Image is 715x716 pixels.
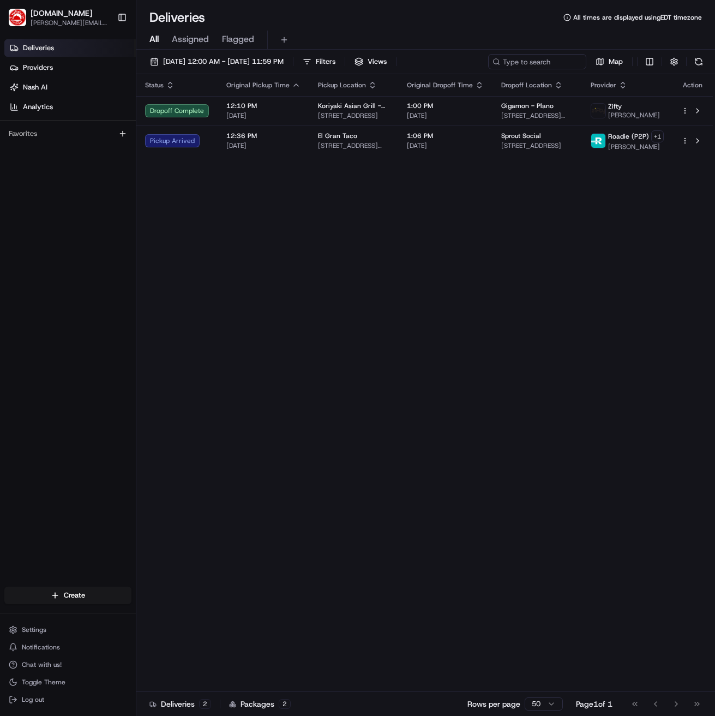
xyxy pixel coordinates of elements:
span: [DATE] [226,111,301,120]
span: [PERSON_NAME] [608,142,664,151]
span: Flagged [222,33,254,46]
span: 12:10 PM [226,102,301,110]
span: 12:36 PM [226,132,301,140]
button: Log out [4,692,131,707]
span: Original Dropoff Time [407,81,473,89]
span: [STREET_ADDRESS] [318,111,389,120]
button: +1 [651,130,664,142]
div: 2 [279,699,291,709]
button: [PERSON_NAME][EMAIL_ADDRESS][PERSON_NAME][DOMAIN_NAME] [31,19,109,27]
span: Filters [316,57,335,67]
a: Deliveries [4,39,136,57]
div: Deliveries [149,699,211,709]
span: Notifications [22,643,60,652]
span: Sprout Social [501,132,541,140]
button: Map [591,54,628,69]
input: Type to search [488,54,586,69]
span: 1:00 PM [407,102,484,110]
span: Original Pickup Time [226,81,290,89]
span: Map [609,57,623,67]
button: Refresh [691,54,706,69]
span: [DATE] [407,141,484,150]
button: Create [4,587,131,604]
span: Assigned [172,33,209,46]
span: All times are displayed using EDT timezone [573,13,702,22]
button: Notifications [4,640,131,655]
span: Log out [22,695,44,704]
span: Pickup Location [318,81,366,89]
button: [DOMAIN_NAME] [31,8,92,19]
span: Create [64,590,85,600]
a: Providers [4,59,136,76]
span: [STREET_ADDRESS][PERSON_NAME] [318,141,389,150]
span: Deliveries [23,43,54,53]
a: Nash AI [4,79,136,96]
span: Settings [22,625,46,634]
span: Zifty [608,102,622,111]
span: [STREET_ADDRESS] [501,141,573,150]
span: All [149,33,159,46]
span: 1:06 PM [407,132,484,140]
div: Favorites [4,125,131,142]
div: 2 [199,699,211,709]
span: Toggle Theme [22,678,65,687]
span: Views [368,57,387,67]
span: Nash AI [23,82,47,92]
span: Dropoff Location [501,81,552,89]
div: Page 1 of 1 [576,699,612,709]
span: Roadie (P2P) [608,132,649,141]
button: [DATE] 12:00 AM - [DATE] 11:59 PM [145,54,289,69]
div: Packages [229,699,291,709]
button: Settings [4,622,131,637]
span: [STREET_ADDRESS][PERSON_NAME] [501,111,573,120]
span: [DATE] [226,141,301,150]
button: Filters [298,54,340,69]
span: [DATE] [407,111,484,120]
p: Rows per page [467,699,520,709]
a: Analytics [4,98,136,116]
button: Toggle Theme [4,675,131,690]
span: El Gran Taco [318,132,357,140]
button: Views [350,54,392,69]
span: Gigamon - Plano [501,102,554,110]
button: Waiter.com[DOMAIN_NAME][PERSON_NAME][EMAIL_ADDRESS][PERSON_NAME][DOMAIN_NAME] [4,4,113,31]
span: [PERSON_NAME] [608,111,660,120]
h1: Deliveries [149,9,205,26]
span: Status [145,81,164,89]
span: Analytics [23,102,53,112]
img: roadie-logo-v2.jpg [591,134,605,148]
span: Providers [23,63,53,73]
span: Koriyaki Asian Grill - [PERSON_NAME] [318,102,389,110]
span: [DATE] 12:00 AM - [DATE] 11:59 PM [163,57,284,67]
img: Waiter.com [9,9,26,26]
button: Chat with us! [4,657,131,672]
span: Chat with us! [22,660,62,669]
span: Provider [591,81,616,89]
img: zifty-logo-trans-sq.png [591,104,605,118]
div: Action [681,81,704,89]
